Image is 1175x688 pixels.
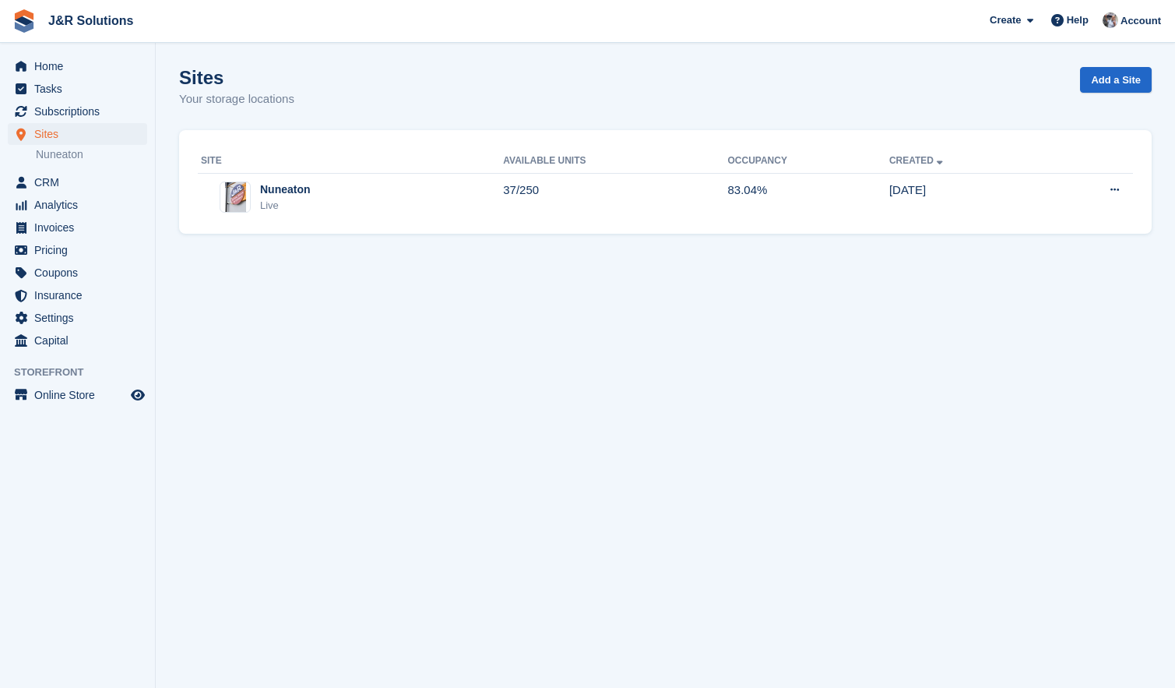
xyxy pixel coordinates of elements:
p: Your storage locations [179,90,294,108]
a: Preview store [128,386,147,404]
td: [DATE] [889,173,1043,221]
a: menu [8,78,147,100]
span: Tasks [34,78,128,100]
th: Occupancy [727,149,888,174]
a: menu [8,123,147,145]
img: stora-icon-8386f47178a22dfd0bd8f6a31ec36ba5ce8667c1dd55bd0f319d3a0aa187defe.svg [12,9,36,33]
a: Add a Site [1080,67,1152,93]
span: Subscriptions [34,101,128,122]
a: menu [8,384,147,406]
td: 83.04% [727,173,888,221]
div: Live [260,198,311,213]
span: Account [1120,13,1161,29]
span: CRM [34,171,128,193]
img: Steve Revell [1103,12,1118,28]
a: J&R Solutions [42,8,139,34]
a: menu [8,217,147,238]
span: Coupons [34,262,128,284]
span: Home [34,55,128,77]
th: Available Units [503,149,727,174]
a: menu [8,55,147,77]
a: menu [8,262,147,284]
span: Analytics [34,194,128,216]
th: Site [198,149,503,174]
a: Nuneaton [36,147,147,162]
span: Settings [34,307,128,329]
img: Image of Nuneaton site [225,182,246,213]
div: Nuneaton [260,182,311,198]
span: Insurance [34,284,128,306]
a: menu [8,194,147,216]
span: Invoices [34,217,128,238]
span: Help [1067,12,1089,28]
span: Online Store [34,384,128,406]
a: menu [8,330,147,351]
a: Created [889,155,946,166]
a: menu [8,284,147,306]
span: Capital [34,330,128,351]
td: 37/250 [503,173,727,221]
span: Create [990,12,1021,28]
a: menu [8,239,147,261]
h1: Sites [179,67,294,88]
a: menu [8,101,147,122]
span: Storefront [14,365,155,380]
a: menu [8,171,147,193]
span: Pricing [34,239,128,261]
span: Sites [34,123,128,145]
a: menu [8,307,147,329]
